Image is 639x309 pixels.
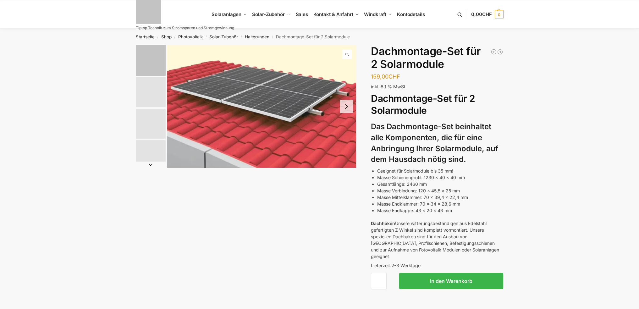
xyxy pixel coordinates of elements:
span: 2-3 Werktage [391,263,421,268]
span: Lieferzeit: [371,263,421,268]
h1: Dachmontage-Set für 2 Solarmodule [371,45,503,71]
span: / [238,35,245,40]
span: 0,00 [471,11,492,17]
span: Windkraft [364,11,386,17]
a: Solar-Zubehör [250,0,293,29]
button: Next slide [340,100,353,113]
a: Kontodetails [394,0,427,29]
a: Sales [293,0,311,29]
a: Startseite [136,34,155,39]
li: Masse Verbindung: 120 x 45,5 x 25 mm [377,187,503,194]
li: 4 / 5 [134,139,166,171]
img: Halterung Solarpaneele Ziegeldach [136,45,166,76]
a: Solar-Zubehör [209,34,238,39]
a: Kontakt & Anfahrt [311,0,361,29]
li: Masse Mittelklammer: 70 x 39,4 x 22,4 mm [377,194,503,201]
a: Photovoltaik [178,34,203,39]
img: Halterung Solarpaneele Ziegeldach [167,45,356,168]
span: CHF [482,11,492,17]
li: Masse Schienenprofil: 1230 x 40 x 40 mm [377,174,503,181]
bdi: 159,00 [371,73,400,80]
input: Produktmenge [371,273,387,289]
nav: Breadcrumb [124,29,515,45]
a: 0,00CHF 0 [471,5,503,24]
span: CHF [388,73,400,80]
span: Solaranlagen [212,11,241,17]
li: Geeignet für Solarmodule bis 35 mm! [377,168,503,174]
span: / [203,35,209,40]
li: 1 / 5 [134,45,166,76]
p: Unsere witterungsbeständigen aus Edelstahl gefertigten Z-Winkel sind komplett vormontiert. Unsere... [371,220,503,260]
li: 2 / 5 [134,76,166,108]
a: Halterung Solarpaneele ZiegeldachHalterung Solarpaneele Ziegeldach [167,45,356,168]
strong: Dachmontage-Set für 2 Solarmodule [371,93,475,116]
a: Halterung für 1 Photovoltaik Modul verstellbar Schwarz [491,49,497,55]
strong: Dachhaken [371,221,395,226]
li: 3 / 5 [134,108,166,139]
span: Kontodetails [397,11,425,17]
li: Masse Endkappe: 43 x 20 x 43 mm [377,207,503,214]
a: Windkraft [361,0,394,29]
span: / [172,35,178,40]
h3: Das Dachmontage-Set beinhaltet alle Komponenten, die für eine Anbringung Ihrer Solarmodule, auf d... [371,121,503,165]
img: Inhalt Solarpaneele Ziegeldach [136,109,166,139]
a: Halterungen [245,34,269,39]
span: / [155,35,161,40]
li: Masse Endklammer: 70 x 34 x 28,6 mm [377,201,503,207]
img: Dachhacken Solarmodule [136,140,166,170]
li: Gesamtlänge: 2460 mm [377,181,503,187]
a: Shop [161,34,172,39]
p: Tiptop Technik zum Stromsparen und Stromgewinnung [136,26,234,30]
span: inkl. 8,1 % MwSt. [371,84,407,89]
span: / [269,35,276,40]
span: 0 [495,10,504,19]
button: In den Warenkorb [399,273,503,289]
a: Photovoltaik Solarpanel Halterung Trapezblechdach Befestigung [497,49,503,55]
img: Solarpaneele Ziegeldach [136,77,166,107]
span: Sales [296,11,308,17]
span: Kontakt & Anfahrt [313,11,353,17]
button: Next slide [136,162,166,168]
span: Solar-Zubehör [252,11,285,17]
li: 1 / 5 [167,45,356,168]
